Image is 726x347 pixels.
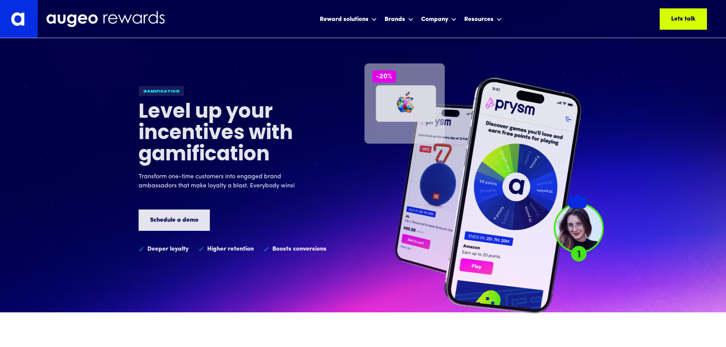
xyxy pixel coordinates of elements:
[320,15,369,24] div: Reward solutions
[462,9,504,29] div: Resources
[138,86,184,96] div: gamification
[318,9,379,29] div: Reward solutions
[138,102,329,166] h1: Level up your incentives with gamification
[660,8,707,30] a: Lets talk
[383,9,415,29] div: Brands
[419,9,458,29] div: Company
[147,245,188,254] div: Deeper loyalty
[385,15,405,24] div: Brands
[272,245,326,254] div: Boosts conversions
[421,15,448,24] div: Company
[138,172,314,190] p: Transform one-time customers into engaged brand ambassadors that make loyalty a blast. Everybody ...
[464,15,494,24] div: Resources
[207,245,253,254] div: Higher retention
[138,209,210,231] a: Schedule a demo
